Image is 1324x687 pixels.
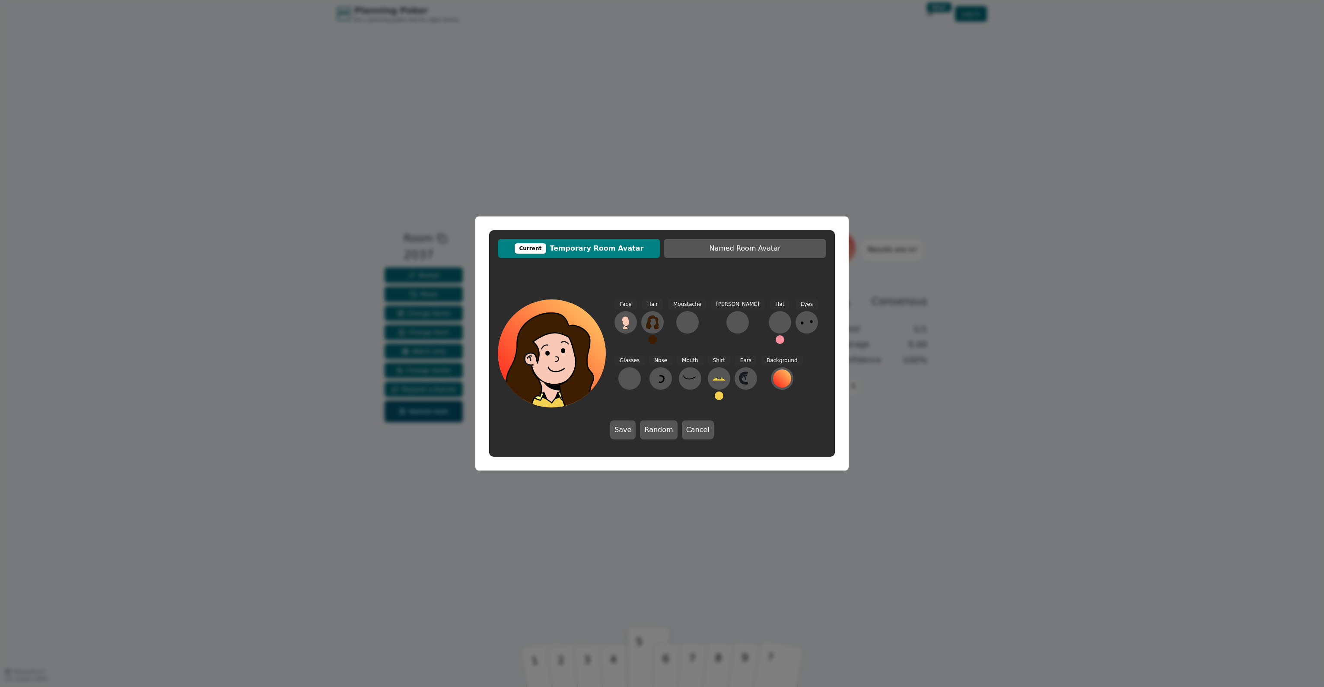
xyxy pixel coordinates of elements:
[610,420,636,439] button: Save
[682,420,714,439] button: Cancel
[761,356,803,366] span: Background
[677,356,703,366] span: Mouth
[735,356,757,366] span: Ears
[614,299,637,309] span: Face
[668,299,707,309] span: Moustache
[614,356,645,366] span: Glasses
[640,420,677,439] button: Random
[770,299,789,309] span: Hat
[796,299,818,309] span: Eyes
[649,356,672,366] span: Nose
[664,239,826,258] button: Named Room Avatar
[708,356,730,366] span: Shirt
[498,239,660,258] button: CurrentTemporary Room Avatar
[711,299,764,309] span: [PERSON_NAME]
[668,243,822,254] span: Named Room Avatar
[515,243,547,254] div: Current
[642,299,663,309] span: Hair
[502,243,656,254] span: Temporary Room Avatar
